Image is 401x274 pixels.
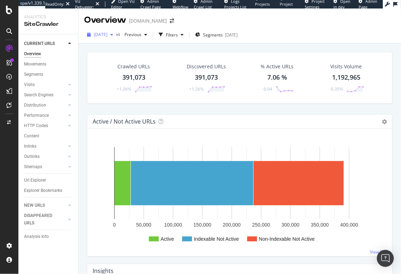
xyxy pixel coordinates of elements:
[255,1,270,12] span: Projects List
[136,222,151,228] text: 50,000
[116,31,122,37] span: vs
[84,14,126,26] div: Overview
[370,249,391,255] a: View More
[161,236,174,242] text: Active
[24,187,73,194] a: Explorer Bookmarks
[117,86,131,92] div: +1.26%
[94,32,107,38] span: 2025 Oct. 13th
[311,222,329,228] text: 350,000
[332,73,360,82] div: 1,192,965
[173,4,188,10] span: Webflow
[223,222,241,228] text: 200,000
[262,86,272,92] div: -0.04
[45,1,64,7] div: ReadOnly:
[24,163,66,171] a: Sitemaps
[24,202,66,209] a: NEW URLS
[331,63,362,70] div: Visits Volume
[24,102,46,109] div: Distribution
[190,86,204,92] div: +1.26%
[187,63,226,70] div: Discovered URLs
[24,177,46,184] div: Url Explorer
[24,177,73,184] a: Url Explorer
[24,132,73,140] a: Content
[24,50,73,58] a: Overview
[24,91,66,99] a: Search Engines
[24,187,62,194] div: Explorer Bookmarks
[24,14,72,20] div: Analytics
[267,73,287,82] div: 7.06 %
[24,40,66,47] a: CURRENT URLS
[382,119,387,124] i: Options
[252,222,270,228] text: 250,000
[24,112,66,119] a: Performance
[164,222,182,228] text: 100,000
[24,202,45,209] div: NEW URLS
[195,73,218,82] div: 391,073
[84,29,116,40] button: [DATE]
[24,212,66,227] a: DISAPPEARED URLS
[193,222,211,228] text: 150,000
[24,71,73,78] a: Segments
[129,17,167,24] div: [DOMAIN_NAME]
[24,40,55,47] div: CURRENT URLS
[24,112,49,119] div: Performance
[24,143,66,150] a: Inlinks
[24,122,66,130] a: HTTP Codes
[24,71,43,78] div: Segments
[24,132,39,140] div: Content
[340,222,358,228] text: 400,000
[24,91,53,99] div: Search Engines
[24,122,48,130] div: HTTP Codes
[24,233,49,240] div: Analysis Info
[166,32,178,38] div: Filters
[24,163,42,171] div: Sitemaps
[24,212,60,227] div: DISAPPEARED URLS
[122,73,145,82] div: 391,073
[24,153,40,160] div: Outlinks
[259,236,315,242] text: Non-Indexable Not Active
[280,1,293,12] span: Project Page
[170,18,174,23] div: arrow-right-arrow-left
[194,236,239,242] text: Indexable Not Active
[281,222,300,228] text: 300,000
[93,140,387,251] svg: A chart.
[192,29,240,40] button: Segments[DATE]
[93,117,156,126] h4: Active / Not Active URLs
[203,32,223,38] span: Segments
[24,143,36,150] div: Inlinks
[24,81,66,89] a: Visits
[377,250,394,267] div: Open Intercom Messenger
[225,32,238,38] div: [DATE]
[122,29,150,40] button: Previous
[24,61,46,68] div: Movements
[261,63,294,70] div: % Active URLs
[24,233,73,240] a: Analysis Info
[24,61,73,68] a: Movements
[330,86,343,92] div: -0.35%
[24,153,66,160] a: Outlinks
[24,81,35,89] div: Visits
[24,20,72,28] div: SiteCrawler
[24,50,41,58] div: Overview
[113,222,116,228] text: 0
[122,32,141,38] span: Previous
[24,102,66,109] a: Distribution
[156,29,186,40] button: Filters
[117,63,150,70] div: Crawled URLs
